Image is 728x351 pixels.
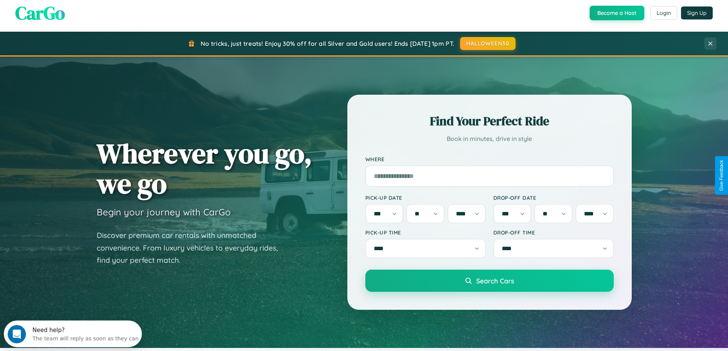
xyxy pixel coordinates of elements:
[476,277,514,285] span: Search Cars
[29,6,135,13] div: Need help?
[365,194,486,201] label: Pick-up Date
[493,194,614,201] label: Drop-off Date
[97,138,312,199] h1: Wherever you go, we go
[719,160,724,191] div: Give Feedback
[365,270,614,292] button: Search Cars
[8,325,26,343] iframe: Intercom live chat
[590,6,644,20] button: Become a Host
[365,229,486,236] label: Pick-up Time
[29,13,135,21] div: The team will reply as soon as they can
[201,40,454,47] span: No tricks, just treats! Enjoy 30% off for all Silver and Gold users! Ends [DATE] 1pm PT.
[493,229,614,236] label: Drop-off Time
[650,6,677,20] button: Login
[4,320,142,347] iframe: Intercom live chat discovery launcher
[365,156,614,162] label: Where
[3,3,142,24] div: Open Intercom Messenger
[460,37,516,50] button: HALLOWEEN30
[97,206,231,218] h3: Begin your journey with CarGo
[365,113,614,129] h2: Find Your Perfect Ride
[365,133,614,144] p: Book in minutes, drive in style
[15,0,65,26] span: CarGo
[97,229,288,267] p: Discover premium car rentals with unmatched convenience. From luxury vehicles to everyday rides, ...
[681,6,713,19] button: Sign Up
